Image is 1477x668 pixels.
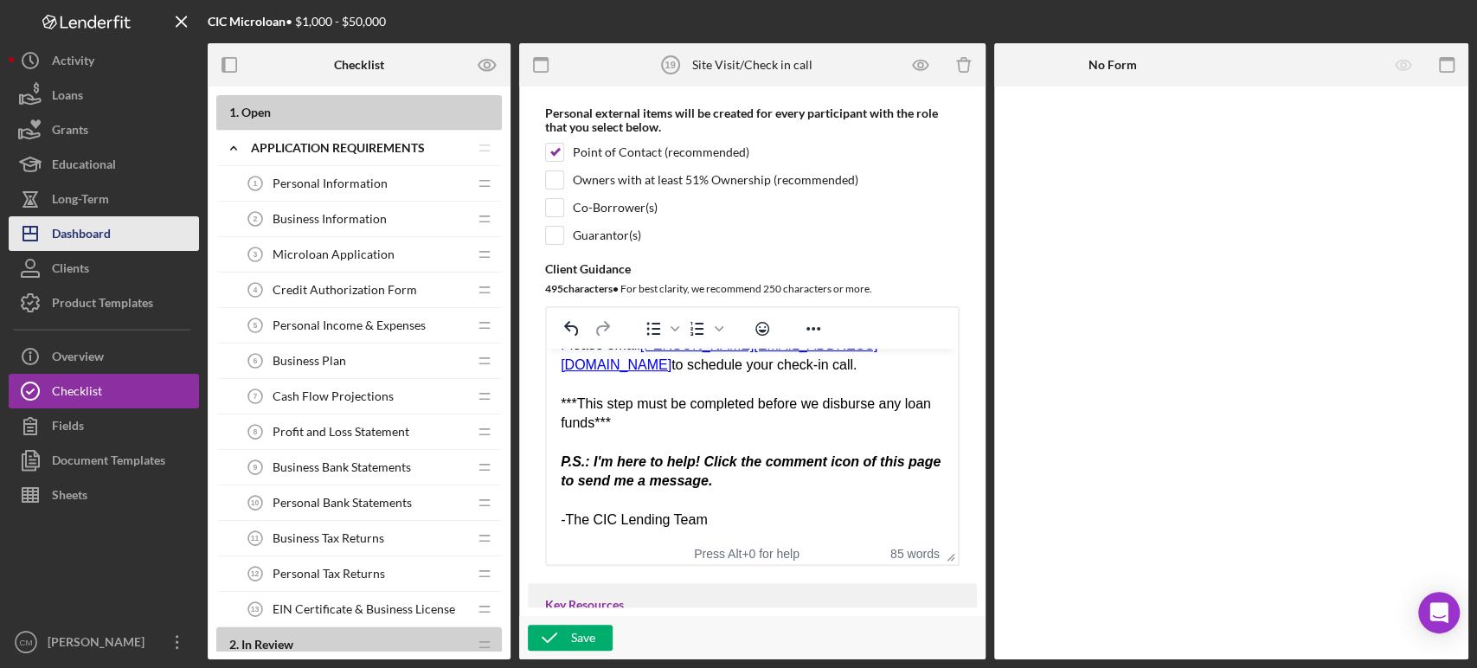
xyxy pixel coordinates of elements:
[208,14,286,29] b: CIC Microloan
[748,317,777,341] button: Emojis
[14,46,397,85] div: ***This step must be completed before we disburse any loan funds***
[14,162,397,181] div: -The CIC Lending Team
[9,478,199,512] button: Sheets
[547,349,958,543] iframe: Rich Text Area
[9,286,199,320] a: Product Templates
[251,605,260,613] tspan: 13
[251,569,260,578] tspan: 12
[9,43,199,78] button: Activity
[251,498,260,507] tspan: 10
[241,637,293,652] span: In Review
[9,339,199,374] button: Overview
[43,625,156,664] div: [PERSON_NAME]
[573,228,641,242] div: Guarantor(s)
[254,250,258,259] tspan: 3
[692,58,812,72] div: Site Visit/Check in call
[52,443,165,482] div: Document Templates
[683,547,812,561] div: Press Alt+0 for help
[9,147,199,182] button: Educational
[52,182,109,221] div: Long-Term
[273,389,394,403] span: Cash Flow Projections
[545,262,960,276] div: Client Guidance
[9,251,199,286] button: Clients
[571,625,595,651] div: Save
[545,280,960,298] div: For best clarity, we recommend 250 characters or more.
[254,179,258,188] tspan: 1
[241,105,271,119] span: Open
[9,78,199,112] button: Loans
[52,43,94,82] div: Activity
[52,78,83,117] div: Loans
[9,112,199,147] button: Grants
[639,317,682,341] div: Bullet list
[9,443,199,478] button: Document Templates
[229,637,239,652] span: 2 .
[251,141,467,155] div: APPLICATION REQUIREMENTS
[273,531,384,545] span: Business Tax Returns
[9,216,199,251] button: Dashboard
[52,286,153,324] div: Product Templates
[254,286,258,294] tspan: 4
[573,173,858,187] div: Owners with at least 51% Ownership (recommended)
[9,374,199,408] button: Checklist
[545,598,960,612] div: Key Resources
[940,543,958,564] div: Press the Up and Down arrow keys to resize the editor.
[545,282,619,295] b: 495 character s •
[52,374,102,413] div: Checklist
[1088,58,1137,72] b: No Form
[890,547,940,561] button: 85 words
[208,15,386,29] div: • $1,000 - $50,000
[273,177,388,190] span: Personal Information
[254,463,258,472] tspan: 9
[273,567,385,581] span: Personal Tax Returns
[683,317,726,341] div: Numbered list
[573,145,749,159] div: Point of Contact (recommended)
[273,354,346,368] span: Business Plan
[273,212,387,226] span: Business Information
[273,318,426,332] span: Personal Income & Expenses
[273,496,412,510] span: Personal Bank Statements
[229,105,239,119] span: 1 .
[254,215,258,223] tspan: 2
[251,534,260,543] tspan: 11
[254,427,258,436] tspan: 8
[273,283,417,297] span: Credit Authorization Form
[9,625,199,659] button: CM[PERSON_NAME]
[52,408,84,447] div: Fields
[52,339,104,378] div: Overview
[52,112,88,151] div: Grants
[14,106,394,139] em: P.S.: I'm here to help! Click the comment icon of this page to send me a message.
[9,182,199,216] button: Long-Term
[52,251,89,290] div: Clients
[52,216,111,255] div: Dashboard
[334,58,384,72] b: Checklist
[588,317,617,341] button: Redo
[254,321,258,330] tspan: 5
[1418,592,1460,633] div: Open Intercom Messenger
[273,425,409,439] span: Profit and Loss Statement
[528,625,613,651] button: Save
[273,602,455,616] span: EIN Certificate & Business License
[573,201,658,215] div: Co-Borrower(s)
[545,106,960,134] div: Personal external items will be created for every participant with the role that you select below.
[254,356,258,365] tspan: 6
[665,60,675,70] tspan: 19
[9,408,199,443] button: Fields
[52,478,87,517] div: Sheets
[254,392,258,401] tspan: 7
[20,638,33,647] text: CM
[273,460,411,474] span: Business Bank Statements
[799,317,828,341] button: Reveal or hide additional toolbar items
[273,247,395,261] span: Microloan Application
